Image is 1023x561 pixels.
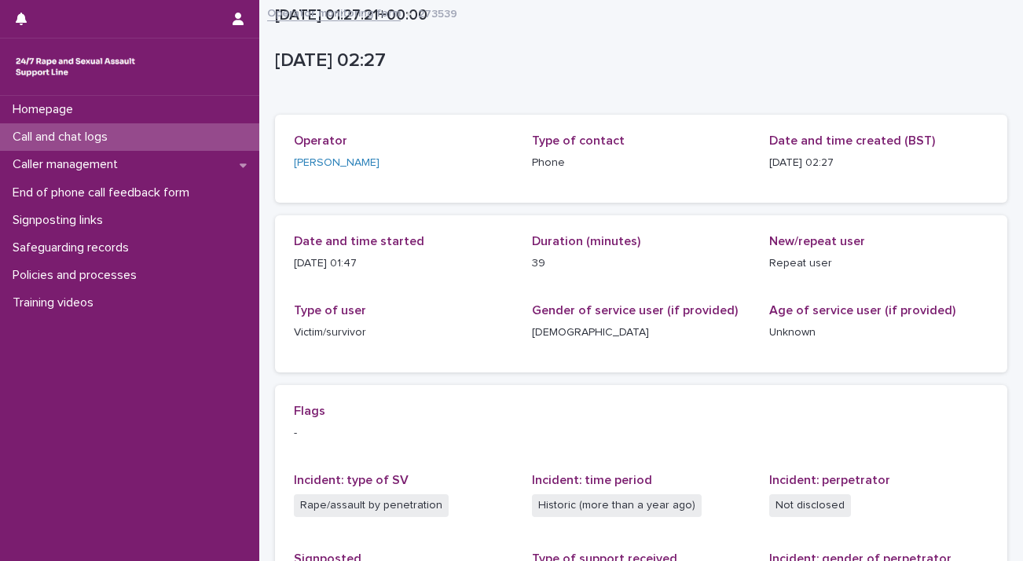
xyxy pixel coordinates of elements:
p: [DATE] 02:27 [769,155,988,171]
span: New/repeat user [769,235,865,247]
a: Operator monitoring form [267,3,401,21]
p: Repeat user [769,255,988,272]
span: Flags [294,405,325,417]
span: Historic (more than a year ago) [532,494,702,517]
p: End of phone call feedback form [6,185,202,200]
span: Duration (minutes) [532,235,640,247]
p: Safeguarding records [6,240,141,255]
span: Type of user [294,304,366,317]
p: Phone [532,155,751,171]
span: Age of service user (if provided) [769,304,955,317]
span: Incident: time period [532,474,652,486]
span: Rape/assault by penetration [294,494,449,517]
p: - [294,425,988,442]
span: Date and time created (BST) [769,134,935,147]
span: Incident: perpetrator [769,474,890,486]
span: Gender of service user (if provided) [532,304,738,317]
a: [PERSON_NAME] [294,155,379,171]
span: Date and time started [294,235,424,247]
span: Incident: type of SV [294,474,409,486]
p: Training videos [6,295,106,310]
p: Homepage [6,102,86,117]
p: [DEMOGRAPHIC_DATA] [532,324,751,341]
p: Policies and processes [6,268,149,283]
p: Call and chat logs [6,130,120,145]
img: rhQMoQhaT3yELyF149Cw [13,51,138,82]
span: Operator [294,134,347,147]
p: 273539 [418,4,457,21]
p: Caller management [6,157,130,172]
p: 39 [532,255,751,272]
p: Unknown [769,324,988,341]
p: [DATE] 02:27 [275,49,1001,72]
p: Victim/survivor [294,324,513,341]
span: Not disclosed [769,494,851,517]
span: Type of contact [532,134,625,147]
p: [DATE] 01:47 [294,255,513,272]
p: Signposting links [6,213,115,228]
